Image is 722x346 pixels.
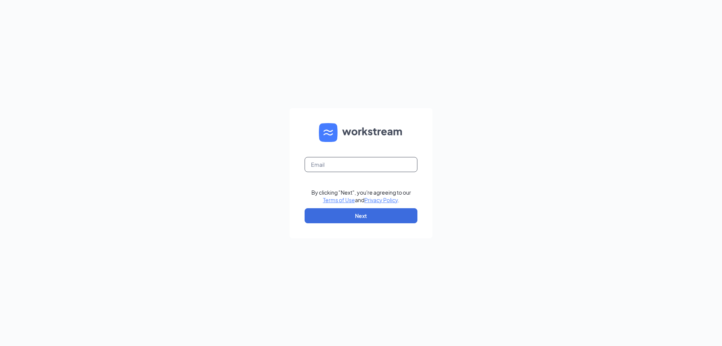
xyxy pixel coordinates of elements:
input: Email [305,157,417,172]
a: Privacy Policy [364,197,398,203]
button: Next [305,208,417,223]
img: WS logo and Workstream text [319,123,403,142]
div: By clicking "Next", you're agreeing to our and . [311,189,411,204]
a: Terms of Use [323,197,355,203]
